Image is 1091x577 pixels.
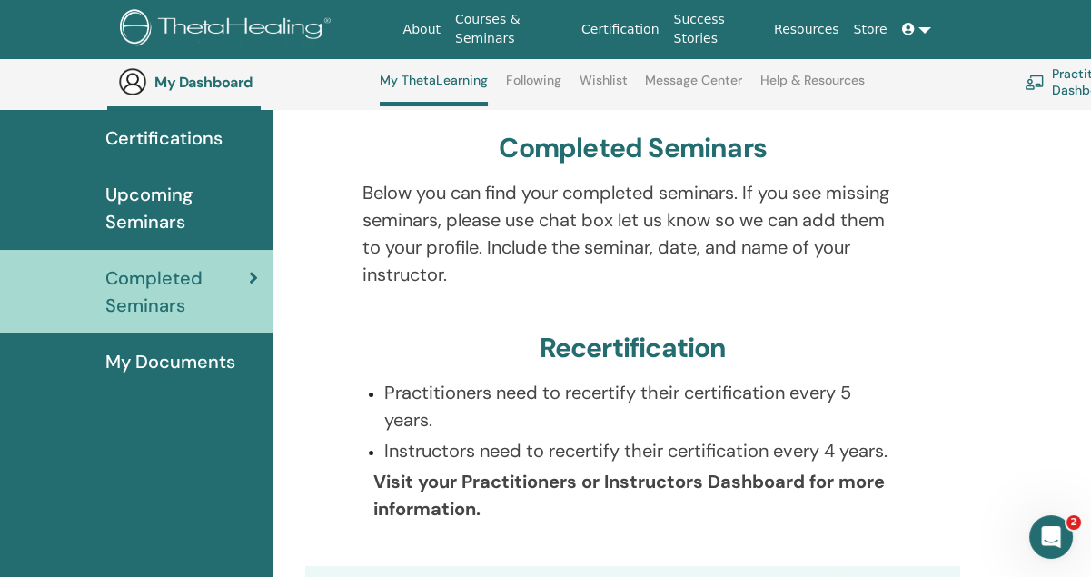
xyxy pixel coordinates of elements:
p: Below you can find your completed seminars. If you see missing seminars, please use chat box let ... [362,179,904,288]
span: Completed Seminars [105,264,249,319]
span: Upcoming Seminars [105,181,258,235]
a: Message Center [645,73,742,102]
a: My ThetaLearning [380,73,488,106]
a: Success Stories [666,3,767,55]
a: Resources [767,13,847,46]
img: generic-user-icon.jpg [118,67,147,96]
a: Certification [574,13,666,46]
h3: Recertification [540,332,727,364]
span: Certifications [105,124,223,152]
a: Help & Resources [760,73,865,102]
img: chalkboard-teacher.svg [1025,75,1045,89]
p: Instructors need to recertify their certification every 4 years. [384,437,904,464]
h3: Completed Seminars [499,132,767,164]
h3: My Dashboard [154,74,336,91]
a: Following [506,73,561,102]
span: 2 [1066,515,1081,530]
a: Wishlist [580,73,628,102]
b: Visit your Practitioners or Instructors Dashboard for more information. [373,470,885,521]
a: Courses & Seminars [448,3,574,55]
a: About [396,13,448,46]
img: logo.png [120,9,337,50]
p: Practitioners need to recertify their certification every 5 years. [384,379,904,433]
iframe: Intercom live chat [1029,515,1073,559]
span: My Documents [105,348,235,375]
a: Store [847,13,895,46]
